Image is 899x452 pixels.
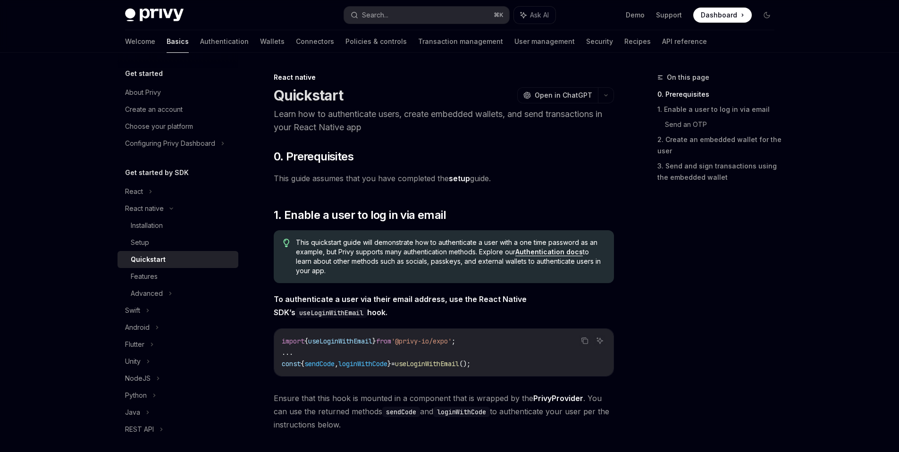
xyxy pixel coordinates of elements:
[118,101,238,118] a: Create an account
[125,30,155,53] a: Welcome
[657,132,782,159] a: 2. Create an embedded wallet for the user
[449,174,470,184] a: setup
[274,149,353,164] span: 0. Prerequisites
[391,360,395,368] span: =
[296,30,334,53] a: Connectors
[118,234,238,251] a: Setup
[274,108,614,134] p: Learn how to authenticate users, create embedded wallets, and send transactions in your React Nat...
[304,360,335,368] span: sendCode
[382,407,420,417] code: sendCode
[125,407,140,418] div: Java
[125,424,154,435] div: REST API
[579,335,591,347] button: Copy the contents from the code block
[335,360,338,368] span: ,
[274,172,614,185] span: This guide assumes that you have completed the guide.
[533,393,583,403] a: PrivyProvider
[283,239,290,247] svg: Tip
[515,248,583,256] a: Authentication docs
[125,68,163,79] h5: Get started
[131,220,163,231] div: Installation
[118,118,238,135] a: Choose your platform
[395,360,459,368] span: useLoginWithEmail
[452,337,455,345] span: ;
[131,237,149,248] div: Setup
[514,7,555,24] button: Ask AI
[296,238,604,276] span: This quickstart guide will demonstrate how to authenticate a user with a one time password as an ...
[372,337,376,345] span: }
[200,30,249,53] a: Authentication
[125,87,161,98] div: About Privy
[376,337,391,345] span: from
[274,87,344,104] h1: Quickstart
[118,217,238,234] a: Installation
[657,102,782,117] a: 1. Enable a user to log in via email
[125,356,141,367] div: Unity
[301,360,304,368] span: {
[125,390,147,401] div: Python
[344,7,509,24] button: Search...⌘K
[167,30,189,53] a: Basics
[274,294,527,317] strong: To authenticate a user via their email address, use the React Native SDK’s hook.
[665,117,782,132] a: Send an OTP
[693,8,752,23] a: Dashboard
[657,159,782,185] a: 3. Send and sign transactions using the embedded wallet
[657,87,782,102] a: 0. Prerequisites
[535,91,592,100] span: Open in ChatGPT
[701,10,737,20] span: Dashboard
[125,373,151,384] div: NodeJS
[118,268,238,285] a: Features
[514,30,575,53] a: User management
[362,9,388,21] div: Search...
[131,254,166,265] div: Quickstart
[594,335,606,347] button: Ask AI
[282,360,301,368] span: const
[282,337,304,345] span: import
[282,348,293,357] span: ...
[125,339,144,350] div: Flutter
[131,288,163,299] div: Advanced
[118,251,238,268] a: Quickstart
[131,271,158,282] div: Features
[494,11,504,19] span: ⌘ K
[387,360,391,368] span: }
[260,30,285,53] a: Wallets
[391,337,452,345] span: '@privy-io/expo'
[530,10,549,20] span: Ask AI
[118,84,238,101] a: About Privy
[125,104,183,115] div: Create an account
[433,407,490,417] code: loginWithCode
[125,138,215,149] div: Configuring Privy Dashboard
[345,30,407,53] a: Policies & controls
[125,167,189,178] h5: Get started by SDK
[125,8,184,22] img: dark logo
[304,337,308,345] span: {
[626,10,645,20] a: Demo
[517,87,598,103] button: Open in ChatGPT
[656,10,682,20] a: Support
[624,30,651,53] a: Recipes
[274,392,614,431] span: Ensure that this hook is mounted in a component that is wrapped by the . You can use the returned...
[662,30,707,53] a: API reference
[759,8,774,23] button: Toggle dark mode
[338,360,387,368] span: loginWithCode
[667,72,709,83] span: On this page
[125,203,164,214] div: React native
[125,121,193,132] div: Choose your platform
[308,337,372,345] span: useLoginWithEmail
[418,30,503,53] a: Transaction management
[125,305,140,316] div: Swift
[125,322,150,333] div: Android
[274,208,446,223] span: 1. Enable a user to log in via email
[125,186,143,197] div: React
[274,73,614,82] div: React native
[586,30,613,53] a: Security
[295,308,367,318] code: useLoginWithEmail
[459,360,471,368] span: ();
